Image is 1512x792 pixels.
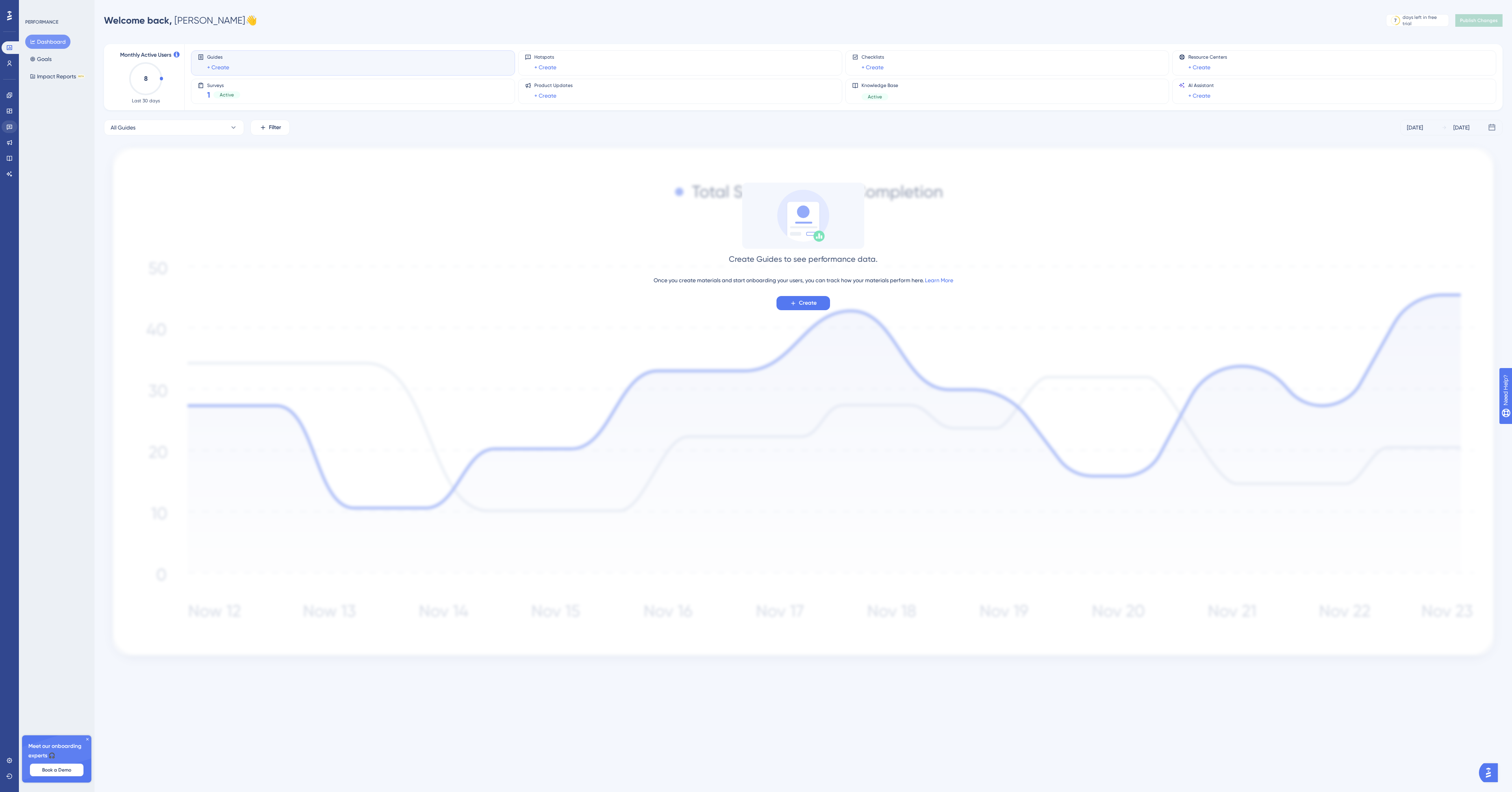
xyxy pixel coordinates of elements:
[104,142,1503,667] img: 1ec67ef948eb2d50f6bf237e9abc4f97.svg
[776,296,830,310] button: Create
[28,742,85,761] span: Meet our onboarding experts 🎧
[534,54,556,60] span: Hotspots
[534,63,556,72] a: + Create
[25,69,89,83] button: Impact ReportsBETA
[534,91,556,100] a: + Create
[25,52,56,66] button: Goals
[104,120,244,135] button: All Guides
[25,19,58,25] div: PERFORMANCE
[1188,63,1210,72] a: + Create
[78,74,85,78] div: BETA
[42,767,71,773] span: Book a Demo
[1460,17,1498,24] span: Publish Changes
[19,2,49,11] span: Need Help?
[534,82,573,89] span: Product Updates
[207,63,229,72] a: + Create
[1188,91,1210,100] a: + Create
[1188,82,1214,89] span: AI Assistant
[25,35,70,49] button: Dashboard
[654,276,953,285] div: Once you create materials and start onboarding your users, you can track how your materials perfo...
[120,50,171,60] span: Monthly Active Users
[1407,123,1423,132] div: [DATE]
[1403,14,1446,27] div: days left in free trial
[868,94,882,100] span: Active
[1479,761,1503,785] iframe: UserGuiding AI Assistant Launcher
[250,120,290,135] button: Filter
[1394,17,1397,24] div: 7
[269,123,281,132] span: Filter
[925,277,953,283] a: Learn More
[132,98,160,104] span: Last 30 days
[30,764,83,776] button: Book a Demo
[1188,54,1227,60] span: Resource Centers
[207,89,210,100] span: 1
[111,123,135,132] span: All Guides
[862,82,898,89] span: Knowledge Base
[1453,123,1469,132] div: [DATE]
[144,75,148,82] text: 8
[1455,14,1503,27] button: Publish Changes
[207,82,240,88] span: Surveys
[729,254,878,265] div: Create Guides to see performance data.
[104,14,257,27] div: [PERSON_NAME] 👋
[862,54,884,60] span: Checklists
[220,92,234,98] span: Active
[104,15,172,26] span: Welcome back,
[207,54,229,60] span: Guides
[799,298,817,308] span: Create
[862,63,884,72] a: + Create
